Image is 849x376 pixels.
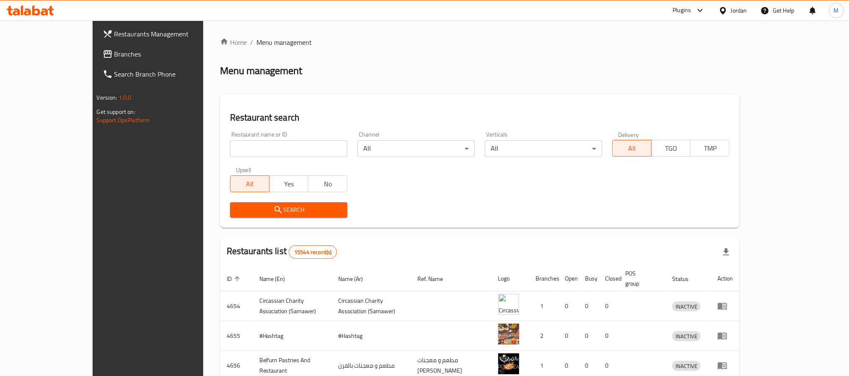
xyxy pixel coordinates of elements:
td: 0 [599,291,619,321]
div: Total records count [289,245,337,259]
td: #Hashtag [253,321,332,351]
div: Menu [717,331,733,341]
td: 0 [559,291,579,321]
th: Logo [492,266,529,291]
td: #Hashtag [332,321,411,351]
div: Menu [717,301,733,311]
div: INACTIVE [672,361,701,371]
td: ​Circassian ​Charity ​Association​ (Samawer) [332,291,411,321]
th: Branches [529,266,559,291]
li: / [250,37,253,47]
th: Closed [599,266,619,291]
div: All [485,140,602,157]
td: 2 [529,321,559,351]
span: All [616,142,648,155]
span: Name (Ar) [339,274,374,284]
td: 0 [579,291,599,321]
div: Menu [717,361,733,371]
span: Menu management [256,37,312,47]
label: Delivery [618,131,639,137]
a: Search Branch Phone [96,64,234,84]
img: Belfurn Pastries And Restaurant [498,353,519,374]
button: TMP [690,140,730,157]
span: INACTIVE [672,332,701,341]
td: 4654 [220,291,253,321]
button: All [230,175,269,192]
a: Support.OpsPlatform [97,115,150,126]
h2: Menu management [220,64,303,77]
h2: Restaurants list [227,245,337,259]
span: Yes [273,178,305,190]
span: Status [672,274,699,284]
button: TGO [651,140,691,157]
span: Search [237,205,341,215]
button: Yes [269,175,308,192]
span: Branches [114,49,228,59]
span: Search Branch Phone [114,69,228,79]
img: ​Circassian ​Charity ​Association​ (Samawer) [498,294,519,315]
nav: breadcrumb [220,37,740,47]
span: M [834,6,839,15]
span: Restaurants Management [114,29,228,39]
th: Busy [579,266,599,291]
th: Action [711,266,740,291]
div: All [357,140,475,157]
img: #Hashtag [498,324,519,345]
td: 0 [559,321,579,351]
td: 0 [579,321,599,351]
label: Upsell [236,167,251,173]
div: INACTIVE [672,331,701,341]
div: Plugins [673,5,691,15]
span: No [312,178,344,190]
span: Ref. Name [417,274,454,284]
h2: Restaurant search [230,111,730,124]
button: No [308,175,347,192]
a: Restaurants Management [96,24,234,44]
span: POS group [626,268,656,288]
span: 15544 record(s) [289,248,336,256]
td: 4655 [220,321,253,351]
span: 1.0.0 [119,92,132,103]
th: Open [559,266,579,291]
span: Get support on: [97,106,135,117]
span: ID [227,274,243,284]
td: 1 [529,291,559,321]
span: INACTIVE [672,302,701,312]
span: TGO [655,142,687,155]
span: Version: [97,92,117,103]
span: All [234,178,266,190]
button: All [612,140,652,157]
span: INACTIVE [672,361,701,371]
td: 0 [599,321,619,351]
span: TMP [694,142,726,155]
button: Search [230,202,347,218]
input: Search for restaurant name or ID.. [230,140,347,157]
div: Export file [716,242,736,262]
td: ​Circassian ​Charity ​Association​ (Samawer) [253,291,332,321]
div: Jordan [731,6,747,15]
a: Branches [96,44,234,64]
span: Name (En) [259,274,296,284]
